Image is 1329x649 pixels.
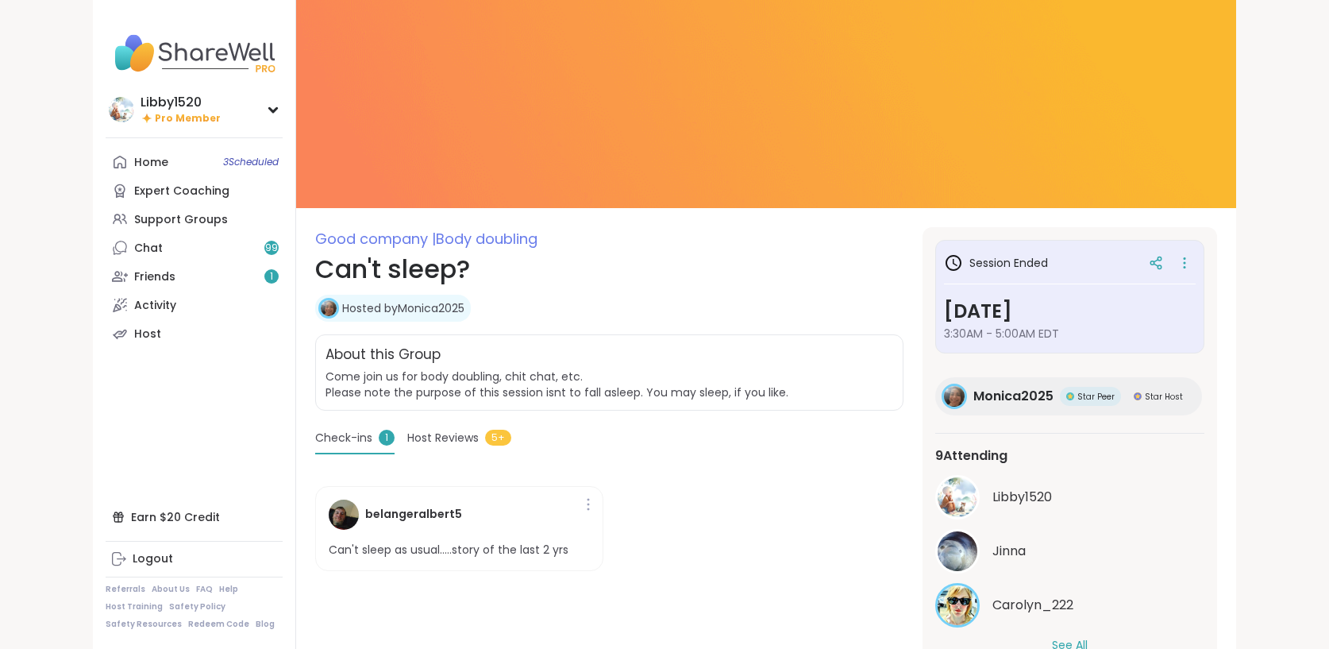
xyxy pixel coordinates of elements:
span: Host Reviews [407,430,479,446]
img: Carolyn_222 [938,585,977,625]
div: Home [134,155,168,171]
span: 5+ [485,430,511,446]
a: Host [106,319,283,348]
div: Chat [134,241,163,257]
img: Star Host [1134,392,1142,400]
div: Support Groups [134,212,228,228]
span: Jinna [992,542,1026,561]
img: belangeralbert5 [329,500,359,530]
a: Help [219,584,238,595]
div: Logout [133,551,173,567]
div: Expert Coaching [134,183,229,199]
span: Star Host [1145,391,1183,403]
a: Friends1 [106,262,283,291]
span: 3 Scheduled [223,156,279,168]
span: 9 Attending [935,446,1007,466]
span: 1 [379,430,395,446]
a: JinnaJinna [935,529,1204,574]
span: 1 [270,270,273,284]
a: Hosted byMonica2025 [342,300,464,316]
a: Redeem Code [188,619,249,630]
h4: belangeralbert5 [365,506,462,523]
a: Monica2025Monica2025Star PeerStar PeerStar HostStar Host [935,377,1202,415]
span: Libby1520 [992,488,1052,507]
a: Support Groups [106,205,283,234]
span: Body doubling [436,229,537,249]
span: Pro Member [155,112,221,126]
div: Host [134,326,161,342]
img: Libby1520 [109,97,134,122]
span: Carolyn_222 [992,596,1073,615]
div: Activity [134,298,176,314]
div: Libby1520 [141,94,221,111]
img: Libby1520 [938,477,977,517]
img: Monica2025 [321,300,337,316]
span: Star Peer [1077,391,1115,403]
img: Jinna [938,531,977,571]
a: Host Training [106,601,163,612]
p: Can't sleep as usual.....story of the last 2 yrs [329,543,568,558]
span: Check-ins [315,430,372,446]
h2: About this Group [326,345,441,365]
h1: Can't sleep? [315,250,903,288]
span: Come join us for body doubling, chit chat, etc. Please note the purpose of this session isnt to f... [326,369,893,400]
span: Monica2025 [973,387,1054,406]
span: Good company | [315,229,436,249]
h3: Session Ended [944,253,1048,272]
a: Activity [106,291,283,319]
a: Home3Scheduled [106,148,283,176]
a: Logout [106,545,283,574]
a: About Us [152,584,190,595]
span: 3:30AM - 5:00AM EDT [944,326,1196,342]
img: Monica2025 [944,386,965,407]
a: Safety Resources [106,619,182,630]
img: ShareWell Nav Logo [106,25,283,81]
img: Star Peer [1066,392,1074,400]
span: 99 [265,241,278,255]
div: Friends [134,269,175,285]
a: FAQ [196,584,213,595]
a: Chat99 [106,234,283,262]
a: Blog [256,619,275,630]
div: Earn $20 Credit [106,503,283,531]
a: Libby1520Libby1520 [935,475,1204,520]
a: Safety Policy [169,601,225,612]
a: Referrals [106,584,145,595]
a: Carolyn_222Carolyn_222 [935,583,1204,628]
a: Expert Coaching [106,176,283,205]
h3: [DATE] [944,297,1196,326]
